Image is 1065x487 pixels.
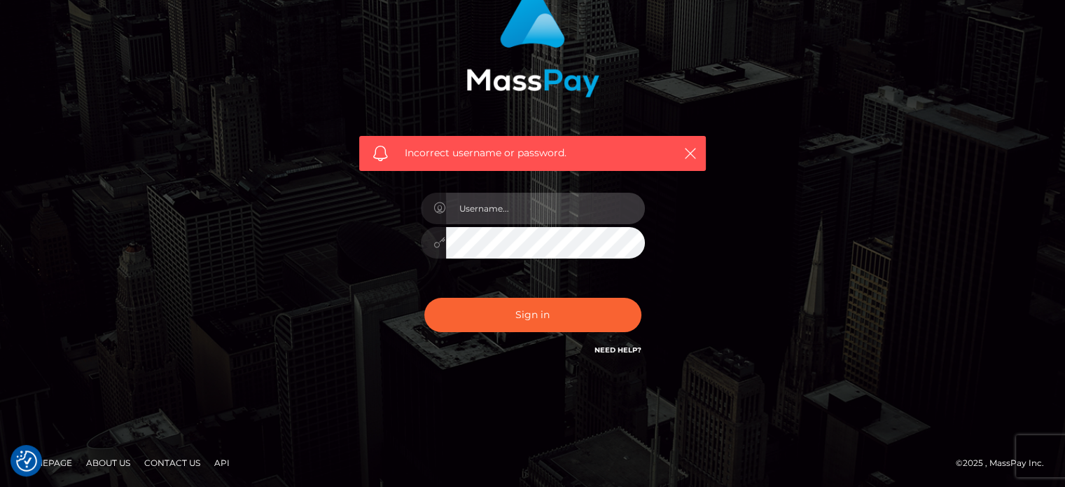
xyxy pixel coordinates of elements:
input: Username... [446,193,645,224]
a: Homepage [15,452,78,474]
button: Sign in [424,298,641,332]
a: Contact Us [139,452,206,474]
div: © 2025 , MassPay Inc. [956,455,1054,471]
button: Consent Preferences [16,451,37,472]
span: Incorrect username or password. [405,146,660,160]
a: API [209,452,235,474]
a: About Us [81,452,136,474]
a: Need Help? [594,345,641,355]
img: Revisit consent button [16,451,37,472]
